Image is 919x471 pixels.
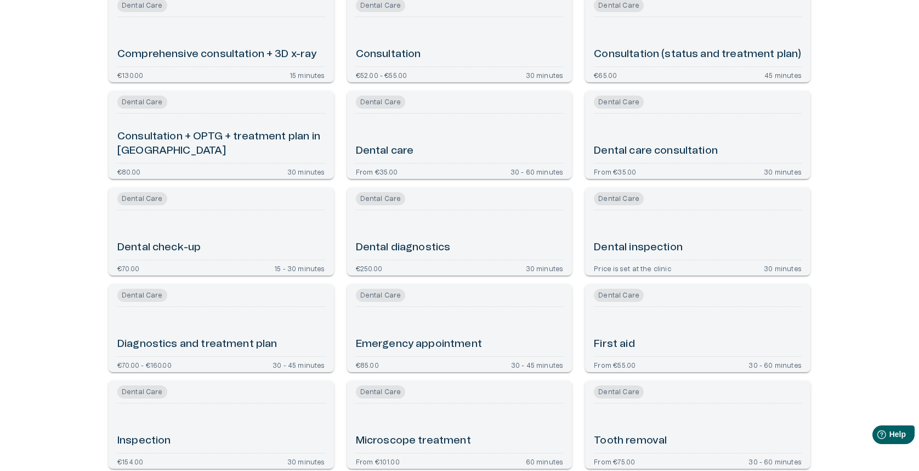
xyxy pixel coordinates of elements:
a: Open service booking details [585,284,810,372]
h6: Dental diagnostics [356,240,451,255]
p: €80.00 [117,168,140,175]
p: 15 minutes [290,71,325,78]
a: Open service booking details [347,381,572,469]
p: 30 - 45 minutes [273,361,325,368]
p: €85.00 [356,361,379,368]
span: Dental Care [356,96,406,109]
h6: Dental check-up [117,240,201,255]
p: €250.00 [356,265,382,271]
a: Open service booking details [347,284,572,372]
p: €70.00 [117,265,139,271]
h6: Emergency appointment [356,337,482,352]
h6: Comprehensive consultation + 3D x-ray [117,47,317,62]
a: Open service booking details [347,188,572,276]
h6: Tooth removal [594,434,667,448]
p: From €75.00 [594,458,635,464]
p: 30 - 60 minutes [748,458,802,464]
p: 30 minutes [764,168,802,175]
span: Dental Care [117,96,167,109]
a: Open service booking details [109,91,334,179]
p: €52.00 - €55.00 [356,71,407,78]
p: 60 minutes [526,458,564,464]
h6: Dental inspection [594,240,683,255]
h6: Microscope treatment [356,434,471,448]
span: Dental Care [117,289,167,302]
a: Open service booking details [109,284,334,372]
p: From €55.00 [594,361,636,368]
p: €65.00 [594,71,617,78]
a: Open service booking details [109,381,334,469]
p: 30 - 45 minutes [511,361,564,368]
h6: First aid [594,337,634,352]
span: Dental Care [117,192,167,205]
p: From €35.00 [356,168,398,175]
iframe: Help widget launcher [833,421,919,452]
h6: Diagnostics and treatment plan [117,337,277,352]
span: Dental Care [594,192,644,205]
a: Open service booking details [585,188,810,276]
p: €70.00 - €160.00 [117,361,172,368]
h6: Inspection [117,434,171,448]
span: Dental Care [594,385,644,399]
p: €130.00 [117,71,143,78]
span: Dental Care [356,192,406,205]
p: 30 - 60 minutes [748,361,802,368]
a: Open service booking details [347,91,572,179]
span: Dental Care [594,289,644,302]
p: 30 - 60 minutes [510,168,564,175]
a: Open service booking details [109,188,334,276]
p: €154.00 [117,458,143,464]
a: Open service booking details [585,381,810,469]
p: From €35.00 [594,168,636,175]
h6: Dental care consultation [594,144,718,159]
h6: Dental care [356,144,414,159]
a: Open service booking details [585,91,810,179]
p: From €101.00 [356,458,400,464]
span: Dental Care [117,385,167,399]
span: Dental Care [356,289,406,302]
h6: Consultation (status and treatment plan) [594,47,801,62]
p: 45 minutes [764,71,802,78]
p: 30 minutes [526,71,564,78]
span: Dental Care [594,96,644,109]
p: 30 minutes [764,265,802,271]
p: Price is set at the clinic [594,265,671,271]
h6: Consultation [356,47,421,62]
p: 30 minutes [287,458,325,464]
p: 15 - 30 minutes [274,265,325,271]
p: 30 minutes [526,265,564,271]
p: 30 minutes [287,168,325,175]
span: Dental Care [356,385,406,399]
h6: Consultation + OPTG + treatment plan in [GEOGRAPHIC_DATA] [117,130,325,159]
